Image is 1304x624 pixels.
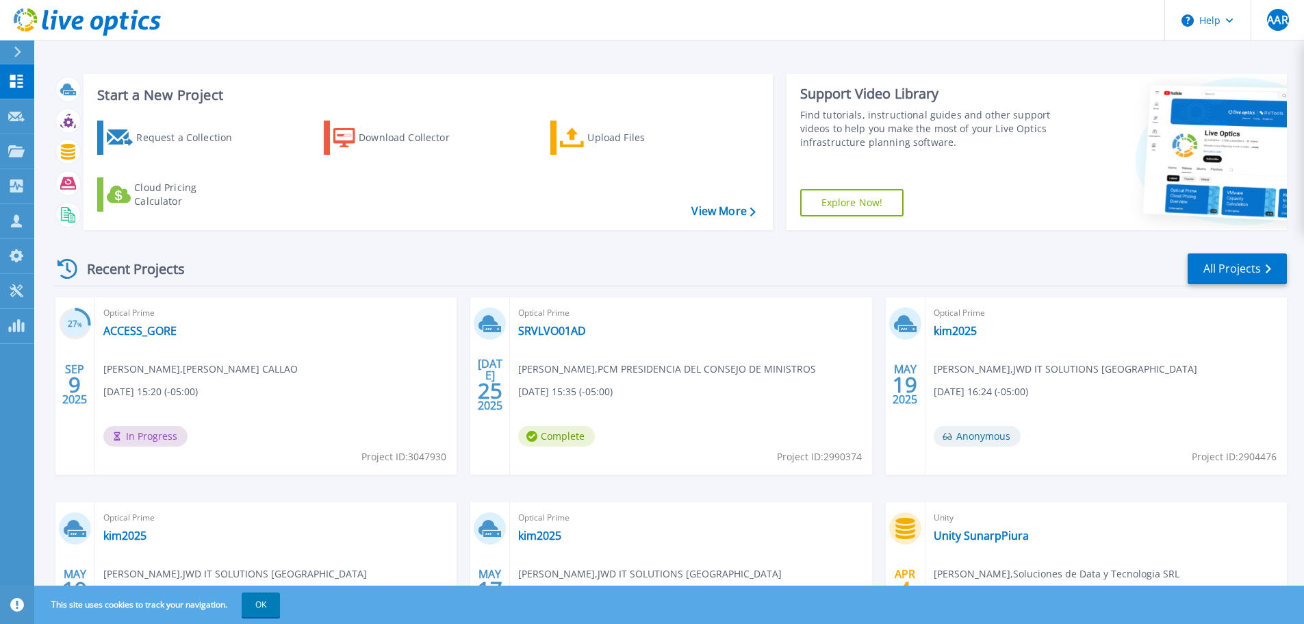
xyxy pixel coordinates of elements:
h3: 27 [59,316,91,332]
a: Request a Collection [97,121,250,155]
a: ACCESS_GORE [103,324,177,338]
span: 19 [893,379,917,390]
span: Optical Prime [934,305,1279,321]
div: Upload Files [587,124,697,151]
a: Unity SunarpPiura [934,529,1029,542]
div: SEP 2025 [62,360,88,410]
span: 17 [478,584,502,595]
span: Unity [934,510,1279,525]
div: MAY 2025 [892,360,918,410]
span: % [77,321,82,328]
a: Download Collector [324,121,476,155]
div: Request a Collection [136,124,246,151]
span: 19 [62,584,87,595]
div: Find tutorials, instructional guides and other support videos to help you make the most of your L... [800,108,1056,149]
span: 25 [478,385,502,397]
h3: Start a New Project [97,88,755,103]
div: MAY 2025 [62,564,88,614]
div: Download Collector [359,124,468,151]
div: APR 2025 [892,564,918,614]
span: This site uses cookies to track your navigation. [38,592,280,617]
span: [PERSON_NAME] , Soluciones de Data y Tecnologia SRL [934,566,1179,582]
span: [PERSON_NAME] , JWD IT SOLUTIONS [GEOGRAPHIC_DATA] [103,566,367,582]
span: [PERSON_NAME] , JWD IT SOLUTIONS [GEOGRAPHIC_DATA] [934,362,1197,377]
span: Optical Prime [103,510,448,525]
a: kim2025 [934,324,977,338]
div: Cloud Pricing Calculator [134,181,244,208]
a: Cloud Pricing Calculator [97,177,250,212]
span: Optical Prime [518,305,863,321]
span: 9 [68,379,81,390]
span: AAR [1267,14,1288,25]
button: OK [242,592,280,617]
a: kim2025 [103,529,146,542]
span: Optical Prime [103,305,448,321]
span: [PERSON_NAME] , PCM PRESIDENCIA DEL CONSEJO DE MINISTROS [518,362,816,377]
span: [DATE] 16:24 (-05:00) [934,384,1028,399]
span: Optical Prime [518,510,863,525]
div: Recent Projects [53,252,203,286]
span: 4 [899,584,911,595]
div: [DATE] 2025 [477,360,503,410]
span: [PERSON_NAME] , JWD IT SOLUTIONS [GEOGRAPHIC_DATA] [518,566,782,582]
a: kim2025 [518,529,561,542]
span: Complete [518,426,595,447]
span: [PERSON_NAME] , [PERSON_NAME] CALLAO [103,362,298,377]
span: Project ID: 2990374 [777,449,862,464]
a: SRVLVO01AD [518,324,586,338]
a: Upload Files [550,121,703,155]
span: In Progress [103,426,188,447]
a: Explore Now! [800,189,904,216]
a: All Projects [1188,253,1287,284]
div: MAY 2025 [477,564,503,614]
span: Project ID: 3047930 [361,449,446,464]
span: Anonymous [934,426,1021,447]
span: [DATE] 15:20 (-05:00) [103,384,198,399]
a: View More [691,205,755,218]
span: Project ID: 2904476 [1192,449,1277,464]
div: Support Video Library [800,85,1056,103]
span: [DATE] 15:35 (-05:00) [518,384,613,399]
